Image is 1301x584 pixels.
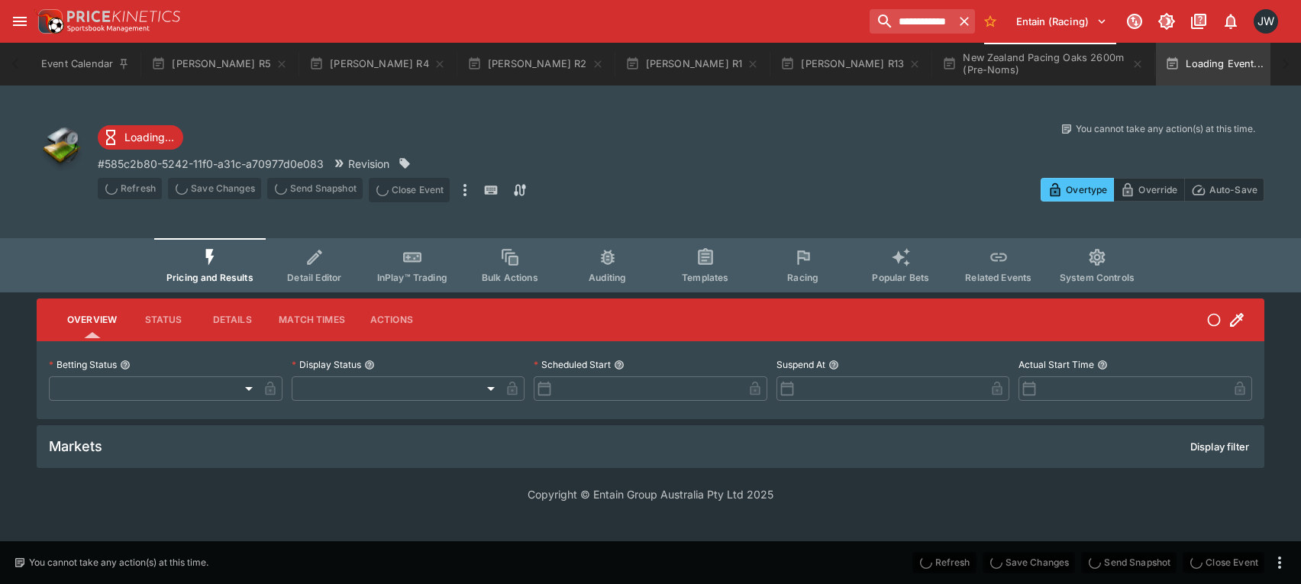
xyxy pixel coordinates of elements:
[589,272,626,283] span: Auditing
[682,272,728,283] span: Templates
[458,43,613,86] button: [PERSON_NAME] R2
[1041,178,1264,202] div: Start From
[978,9,1002,34] button: No Bookmarks
[98,156,324,172] p: Copy To Clipboard
[300,43,455,86] button: [PERSON_NAME] R4
[377,272,447,283] span: InPlay™ Trading
[870,9,954,34] input: search
[1138,182,1177,198] p: Override
[1185,8,1212,35] button: Documentation
[1019,358,1094,371] p: Actual Start Time
[1270,553,1289,572] button: more
[933,43,1153,86] button: New Zealand Pacing Oaks 2600m (Pre-Noms)
[456,178,474,202] button: more
[49,437,102,455] h5: Markets
[142,43,297,86] button: [PERSON_NAME] R5
[1184,178,1264,202] button: Auto-Save
[49,358,117,371] p: Betting Status
[154,238,1147,292] div: Event type filters
[1076,122,1255,136] p: You cannot take any action(s) at this time.
[1113,178,1184,202] button: Override
[34,6,64,37] img: PriceKinetics Logo
[1060,272,1135,283] span: System Controls
[198,302,266,338] button: Details
[1041,178,1114,202] button: Overtype
[482,272,538,283] span: Bulk Actions
[166,272,253,283] span: Pricing and Results
[37,122,86,171] img: other.png
[1209,182,1257,198] p: Auto-Save
[1066,182,1107,198] p: Overtype
[1121,8,1148,35] button: Connected to PK
[266,302,357,338] button: Match Times
[776,358,825,371] p: Suspend At
[129,302,198,338] button: Status
[1254,9,1278,34] div: Jayden Wyke
[1007,9,1116,34] button: Select Tenant
[6,8,34,35] button: open drawer
[124,129,174,145] p: Loading...
[1181,434,1258,459] button: Display filter
[534,358,611,371] p: Scheduled Start
[348,156,389,172] p: Revision
[1217,8,1245,35] button: Notifications
[787,272,818,283] span: Racing
[616,43,769,86] button: [PERSON_NAME] R1
[32,43,139,86] button: Event Calendar
[55,302,129,338] button: Overview
[771,43,930,86] button: [PERSON_NAME] R13
[364,360,375,370] button: Display Status
[120,360,131,370] button: Betting Status
[1097,360,1108,370] button: Actual Start Time
[965,272,1031,283] span: Related Events
[1156,43,1290,86] button: Loading Event...
[828,360,839,370] button: Suspend At
[1153,8,1180,35] button: Toggle light/dark mode
[67,11,180,22] img: PriceKinetics
[872,272,929,283] span: Popular Bets
[292,358,361,371] p: Display Status
[67,25,150,32] img: Sportsbook Management
[614,360,625,370] button: Scheduled Start
[357,302,426,338] button: Actions
[1249,5,1283,38] button: Jayden Wyke
[287,272,341,283] span: Detail Editor
[29,556,208,569] p: You cannot take any action(s) at this time.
